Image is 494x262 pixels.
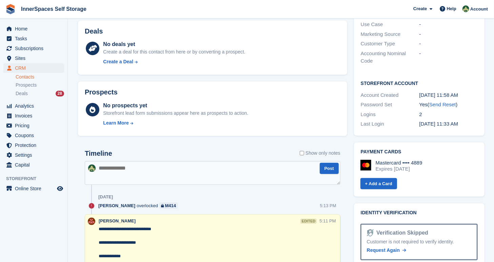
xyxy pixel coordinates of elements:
a: M414 [159,202,178,209]
div: Account Created [361,91,419,99]
div: - [419,21,478,28]
div: [DATE] 11:58 AM [419,91,478,99]
div: Create a Deal [103,58,133,65]
a: Learn More [103,119,248,127]
a: menu [3,101,64,111]
div: Learn More [103,119,129,127]
div: Accounting Nominal Code [361,50,419,65]
img: Abby Tilley [88,218,95,225]
div: No prospects yet [103,102,248,110]
a: + Add a Card [360,178,397,189]
div: edited [300,219,317,224]
span: Storefront [6,175,67,182]
a: Deals 28 [16,90,64,97]
span: Tasks [15,34,56,43]
div: Marketing Source [361,30,419,38]
div: 2 [419,111,478,118]
span: Subscriptions [15,44,56,53]
div: - [419,40,478,48]
div: Customer is not required to verify identity. [367,238,472,245]
a: menu [3,34,64,43]
span: Protection [15,140,56,150]
a: Contacts [16,74,64,80]
span: Online Store [15,184,56,193]
a: Prospects [16,82,64,89]
a: InnerSpaces Self Storage [18,3,89,15]
input: Show only notes [300,150,304,157]
span: Create [413,5,427,12]
a: menu [3,150,64,160]
h2: Payment cards [361,149,478,155]
span: [PERSON_NAME] [99,218,136,223]
div: Last Login [361,120,419,128]
button: Post [320,163,339,174]
a: Create a Deal [103,58,245,65]
div: Storefront lead form submissions appear here as prospects to action. [103,110,248,117]
div: M414 [165,202,176,209]
div: - [419,30,478,38]
div: Use Case [361,21,419,28]
a: menu [3,121,64,130]
span: Account [470,6,488,13]
div: - [419,50,478,65]
div: Create a deal for this contact from here or by converting a prospect. [103,48,245,56]
div: No deals yet [103,40,245,48]
span: Prospects [16,82,37,88]
span: Pricing [15,121,56,130]
div: 5:13 PM [320,202,336,209]
div: 28 [56,91,64,96]
div: Logins [361,111,419,118]
div: Verification Skipped [374,229,428,237]
span: [PERSON_NAME] [98,202,135,209]
span: ( ) [428,102,457,107]
div: Yes [419,101,478,109]
span: CRM [15,63,56,73]
h2: Prospects [85,88,118,96]
a: menu [3,131,64,140]
span: Analytics [15,101,56,111]
img: Paula Amey [462,5,469,12]
span: Help [447,5,456,12]
label: Show only notes [300,150,340,157]
a: menu [3,140,64,150]
span: Deals [16,90,28,97]
a: Preview store [56,184,64,193]
h2: Storefront Account [361,80,478,86]
a: Request Again [367,247,406,254]
time: 2025-03-05 11:33:24 UTC [419,121,458,127]
a: Send Reset [429,102,456,107]
h2: Identity verification [361,210,478,216]
img: Paula Amey [88,165,96,172]
h2: Timeline [85,150,112,157]
span: Settings [15,150,56,160]
img: Mastercard Logo [360,160,371,171]
div: Password Set [361,101,419,109]
a: menu [3,53,64,63]
div: Customer Type [361,40,419,48]
img: Identity Verification Ready [367,229,374,237]
div: overlocked [98,202,181,209]
span: Sites [15,53,56,63]
span: Request Again [367,247,400,253]
div: 5:11 PM [319,218,336,224]
a: menu [3,63,64,73]
div: Expires [DATE] [376,166,422,172]
a: menu [3,44,64,53]
img: stora-icon-8386f47178a22dfd0bd8f6a31ec36ba5ce8667c1dd55bd0f319d3a0aa187defe.svg [5,4,16,14]
span: Capital [15,160,56,170]
a: menu [3,111,64,121]
a: menu [3,24,64,34]
a: menu [3,160,64,170]
h2: Deals [85,27,103,35]
span: Home [15,24,56,34]
a: menu [3,184,64,193]
span: Invoices [15,111,56,121]
div: [DATE] [98,194,113,200]
div: Mastercard •••• 4889 [376,160,422,166]
span: Coupons [15,131,56,140]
